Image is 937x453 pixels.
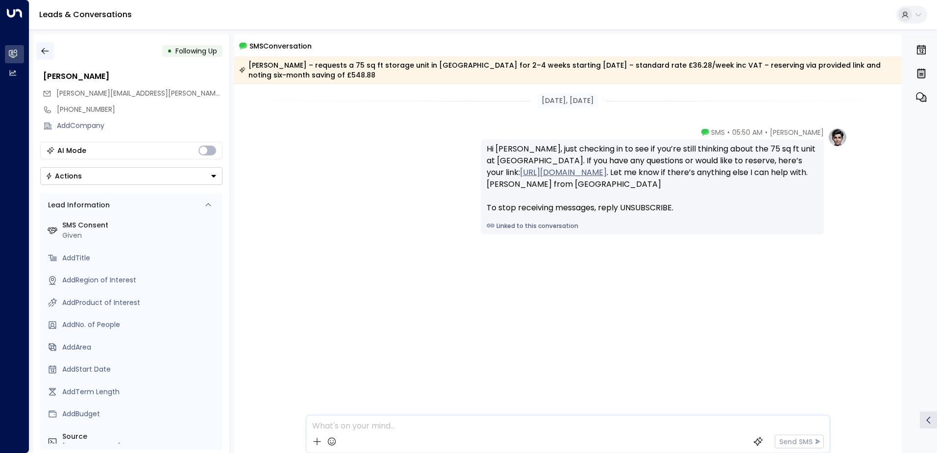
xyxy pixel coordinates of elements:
div: Lead Information [45,200,110,210]
span: emma.freeth@hotmail.co.uk [56,88,222,99]
div: AddArea [62,342,219,352]
div: [PERSON_NAME] – requests a 75 sq ft storage unit in [GEOGRAPHIC_DATA] for 2–4 weeks starting [DAT... [239,60,896,80]
a: [URL][DOMAIN_NAME] [520,167,607,178]
span: [PERSON_NAME] [770,127,824,137]
div: AddNo. of People [62,320,219,330]
img: profile-logo.png [828,127,847,147]
div: [PHONE_NUMBER] [62,442,219,452]
button: Actions [40,167,222,185]
div: AI Mode [57,146,86,155]
div: [PHONE_NUMBER] [57,104,222,115]
div: [DATE], [DATE] [538,94,598,108]
div: AddRegion of Interest [62,275,219,285]
div: Actions [46,172,82,180]
span: Following Up [175,46,217,56]
span: • [765,127,767,137]
label: Source [62,431,219,442]
span: [PERSON_NAME][EMAIL_ADDRESS][PERSON_NAME][DOMAIN_NAME] [56,88,277,98]
div: [PERSON_NAME] [43,71,222,82]
div: AddStart Date [62,364,219,375]
div: AddBudget [62,409,219,419]
a: Linked to this conversation [487,222,818,230]
div: AddCompany [57,121,222,131]
div: AddTerm Length [62,387,219,397]
div: Hi [PERSON_NAME], just checking in to see if you’re still thinking about the 75 sq ft unit at [GE... [487,143,818,214]
div: Given [62,230,219,241]
a: Leads & Conversations [39,9,132,20]
span: SMS [711,127,725,137]
span: • [727,127,730,137]
label: SMS Consent [62,220,219,230]
div: • [167,42,172,60]
div: AddTitle [62,253,219,263]
div: Button group with a nested menu [40,167,222,185]
span: SMS Conversation [249,40,312,51]
div: AddProduct of Interest [62,298,219,308]
span: 05:50 AM [732,127,763,137]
